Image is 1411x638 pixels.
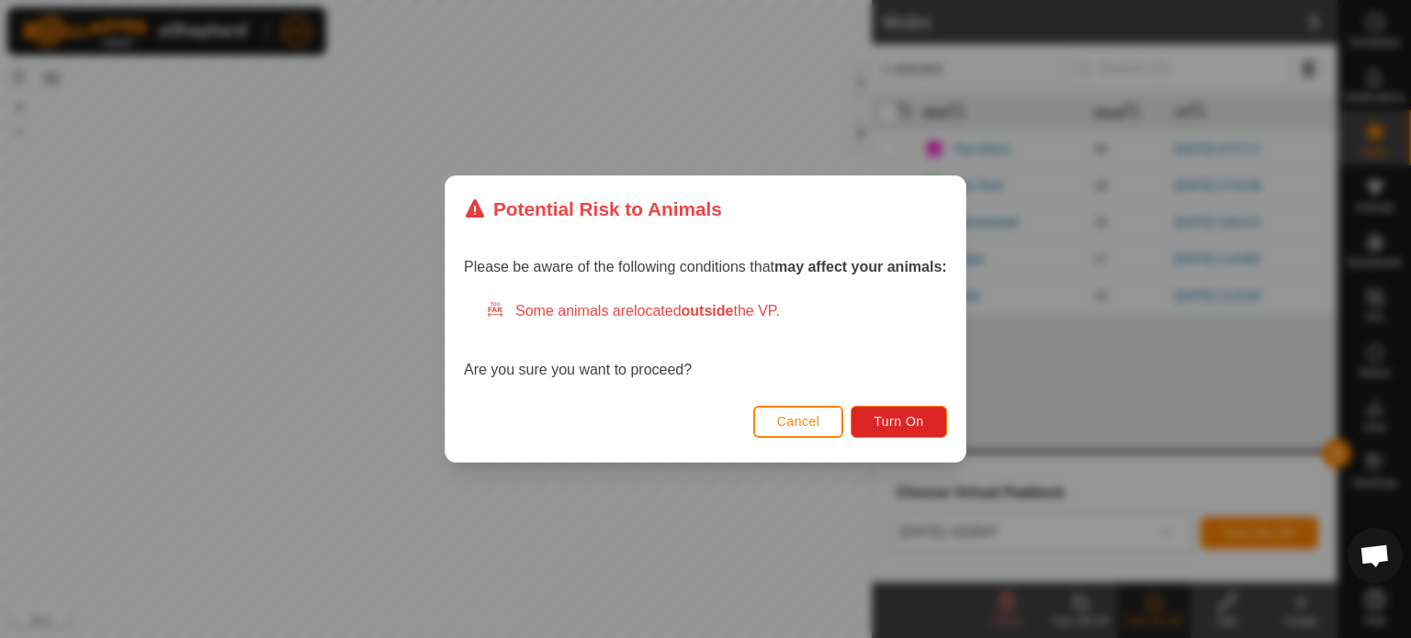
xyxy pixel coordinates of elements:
[486,300,947,322] div: Some animals are
[682,303,734,319] strong: outside
[777,414,820,429] span: Cancel
[1348,528,1403,583] div: Open chat
[464,259,947,274] span: Please be aware of the following conditions that
[774,259,947,274] strong: may affect your animals:
[753,406,844,438] button: Cancel
[634,303,780,319] span: located the VP.
[852,406,947,438] button: Turn On
[875,414,924,429] span: Turn On
[464,195,722,223] div: Potential Risk to Animals
[464,300,947,381] div: Are you sure you want to proceed?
